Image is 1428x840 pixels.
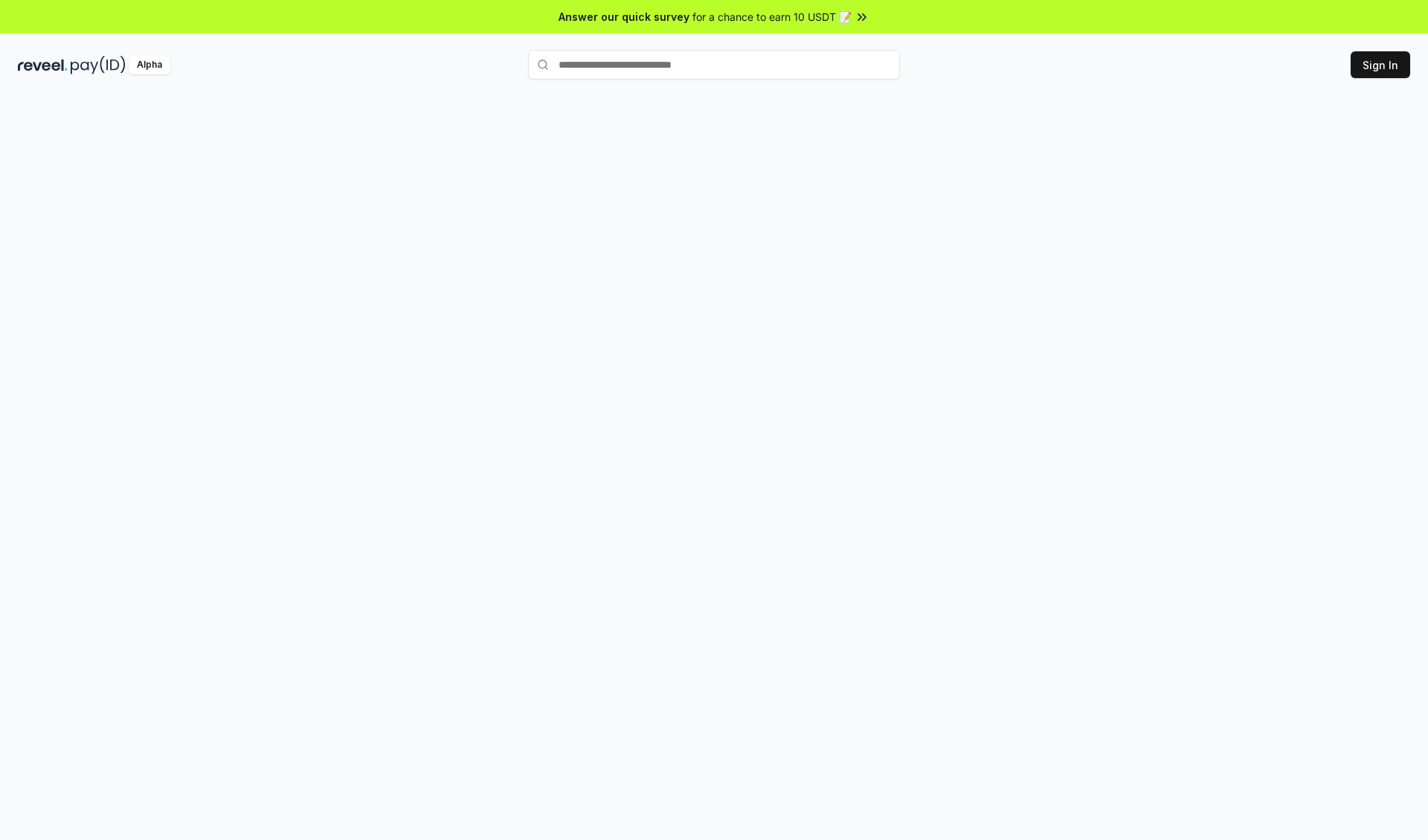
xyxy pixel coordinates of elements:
img: reveel_dark [18,56,68,74]
span: for a chance to earn 10 USDT 📝 [692,9,852,25]
button: Sign In [1351,51,1410,78]
span: Answer our quick survey [559,9,689,25]
img: pay_id [71,56,126,74]
div: Alpha [129,56,170,74]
